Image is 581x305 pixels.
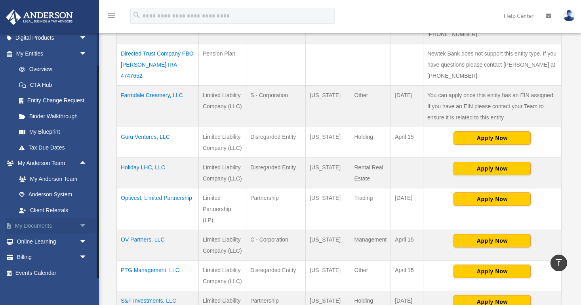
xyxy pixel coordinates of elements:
[11,108,95,124] a: Binder Walkthrough
[117,157,199,188] td: Holiday LHC, LLC
[107,11,116,21] i: menu
[198,127,246,157] td: Limited Liability Company (LLC)
[79,155,95,172] span: arrow_drop_up
[11,61,91,77] a: Overview
[6,155,99,171] a: My Anderson Teamarrow_drop_up
[79,218,95,234] span: arrow_drop_down
[79,46,95,62] span: arrow_drop_down
[198,157,246,188] td: Limited Liability Company (LLC)
[11,140,95,155] a: Tax Due Dates
[11,187,99,203] a: Anderson System
[6,265,99,281] a: Events Calendar
[246,85,306,127] td: S - Corporation
[306,127,350,157] td: [US_STATE]
[423,44,561,85] td: Newtek Bank does not support this entity type. If you have questions please contact [PERSON_NAME]...
[306,260,350,291] td: [US_STATE]
[11,124,95,140] a: My Blueprint
[350,127,391,157] td: Holding
[198,44,246,85] td: Pension Plan
[246,188,306,230] td: Partnership
[246,127,306,157] td: Disregarded Entity
[117,260,199,291] td: PTG Management, LLC
[563,10,575,21] img: User Pic
[79,249,95,266] span: arrow_drop_down
[453,162,531,175] button: Apply Now
[198,230,246,260] td: Limited Liability Company (LLC)
[11,77,95,93] a: CTA Hub
[554,258,564,267] i: vertical_align_top
[350,260,391,291] td: Other
[117,230,199,260] td: OV Partners, LLC
[391,260,423,291] td: April 15
[453,265,531,278] button: Apply Now
[306,85,350,127] td: [US_STATE]
[391,188,423,230] td: [DATE]
[11,171,99,187] a: My Anderson Team
[391,127,423,157] td: April 15
[117,127,199,157] td: Guru Ventures, LLC
[117,44,199,85] td: Directed Trust Company FBO [PERSON_NAME] IRA 4747652
[6,249,99,265] a: Billingarrow_drop_down
[453,234,531,247] button: Apply Now
[11,202,99,218] a: Client Referrals
[350,188,391,230] td: Trading
[6,30,99,46] a: Digital Productsarrow_drop_down
[246,157,306,188] td: Disregarded Entity
[551,255,567,271] a: vertical_align_top
[117,85,199,127] td: Farmdale Creamery, LLC
[6,218,99,234] a: My Documentsarrow_drop_down
[391,85,423,127] td: [DATE]
[391,230,423,260] td: April 15
[4,10,75,25] img: Anderson Advisors Platinum Portal
[6,46,95,61] a: My Entitiesarrow_drop_down
[423,85,561,127] td: You can apply once this entity has an EIN assigned. If you have an EIN please contact your Team t...
[246,260,306,291] td: Disregarded Entity
[198,85,246,127] td: Limited Liability Company (LLC)
[117,188,199,230] td: Optivest, Limited Partnership
[79,30,95,46] span: arrow_drop_down
[350,85,391,127] td: Other
[453,131,531,145] button: Apply Now
[453,192,531,206] button: Apply Now
[198,260,246,291] td: Limited Liability Company (LLC)
[350,230,391,260] td: Management
[306,188,350,230] td: [US_STATE]
[107,14,116,21] a: menu
[198,188,246,230] td: Limited Partnership (LP)
[306,157,350,188] td: [US_STATE]
[246,230,306,260] td: C - Corporation
[11,93,95,109] a: Entity Change Request
[306,230,350,260] td: [US_STATE]
[132,11,141,19] i: search
[6,234,99,249] a: Online Learningarrow_drop_down
[350,157,391,188] td: Rental Real Estate
[79,234,95,250] span: arrow_drop_down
